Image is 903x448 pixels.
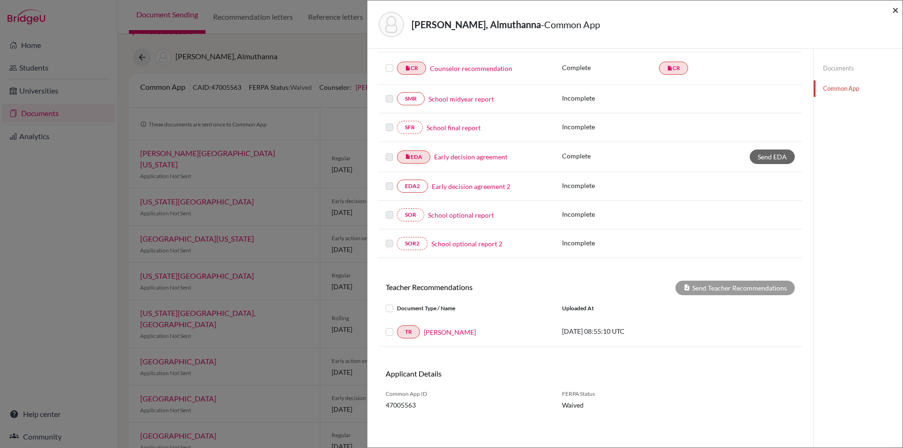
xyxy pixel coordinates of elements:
[386,369,583,378] h6: Applicant Details
[562,238,659,248] p: Incomplete
[405,65,411,71] i: insert_drive_file
[428,94,494,104] a: School midyear report
[892,4,899,16] button: Close
[434,152,507,162] a: Early decision agreement
[386,390,548,398] span: Common App ID
[397,208,424,221] a: SOR
[750,149,795,164] a: Send EDA
[659,62,688,75] a: insert_drive_fileCR
[397,121,423,134] a: SFR
[428,210,494,220] a: School optional report
[892,3,899,16] span: ×
[386,400,548,410] span: 47005563
[431,239,502,249] a: School optional report 2
[814,60,903,77] a: Documents
[562,122,659,132] p: Incomplete
[397,150,430,164] a: insert_drive_fileEDA
[675,281,795,295] div: Send Teacher Recommendations
[379,283,590,291] h6: Teacher Recommendations
[412,19,541,30] strong: [PERSON_NAME], Almuthanna
[424,327,476,337] a: [PERSON_NAME]
[562,390,654,398] span: FERPA Status
[562,93,659,103] p: Incomplete
[430,63,512,73] a: Counselor recommendation
[397,92,425,105] a: SMR
[397,237,428,250] a: SOR2
[432,181,510,191] a: Early decision agreement 2
[405,154,411,159] i: insert_drive_file
[397,325,420,338] a: TR
[541,19,600,30] span: - Common App
[562,400,654,410] span: Waived
[397,180,428,193] a: EDA2
[562,151,659,161] p: Complete
[562,181,659,190] p: Incomplete
[667,65,673,71] i: insert_drive_file
[397,62,426,75] a: insert_drive_fileCR
[814,80,903,97] a: Common App
[562,326,689,336] p: [DATE] 08:55:10 UTC
[379,303,555,314] div: Document Type / Name
[555,303,696,314] div: Uploaded at
[562,63,659,72] p: Complete
[562,209,659,219] p: Incomplete
[427,123,481,133] a: School final report
[758,153,787,161] span: Send EDA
